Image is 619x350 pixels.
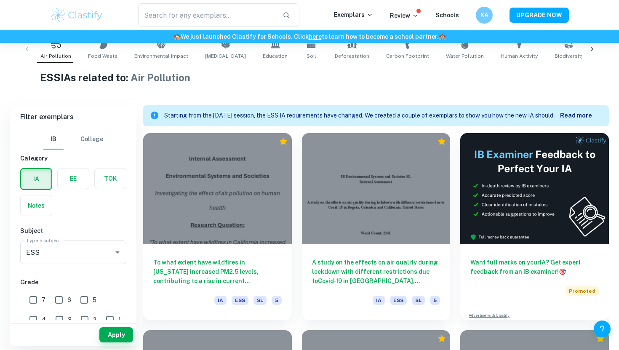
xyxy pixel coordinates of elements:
span: 1 [118,315,121,324]
span: SL [412,296,425,305]
h6: A study on the effects on air quality during lockdown with different restrictions due toCovid-19 ... [312,258,440,286]
span: Biodiversity [555,52,584,60]
button: Help and Feedback [594,321,611,337]
span: ESS [232,296,248,305]
span: 🏫 [439,33,446,40]
h6: Filter exemplars [10,105,136,129]
span: [MEDICAL_DATA] [205,52,246,60]
span: 5 [272,296,282,305]
span: 🏫 [173,33,181,40]
p: Exemplars [334,10,373,19]
input: Search for any exemplars... [138,3,276,27]
a: A study on the effects on air quality during lockdown with different restrictions due toCovid-19 ... [302,133,451,320]
button: IB [43,129,64,150]
span: 🎯 [559,268,566,275]
h6: Subject [20,226,126,235]
span: Soil [307,52,316,60]
button: TOK [95,168,126,189]
span: 4 [42,315,46,324]
img: Clastify logo [50,7,104,24]
p: Review [390,11,419,20]
button: Open [112,246,123,258]
span: Human Activity [501,52,538,60]
p: Starting from the [DATE] session, the ESS IA requirements have changed. We created a couple of ex... [164,111,560,120]
span: SL [253,296,267,305]
span: Food Waste [88,52,117,60]
span: 7 [42,295,45,305]
button: IA [21,169,51,189]
span: 3 [68,315,72,324]
span: IA [373,296,385,305]
h6: To what extent have wildfires in [US_STATE] increased PM2.5 levels, contributing to a rise in cur... [153,258,282,286]
button: KA [476,7,493,24]
span: Promoted [566,286,599,296]
h6: Category [20,154,126,163]
div: Filter type choice [43,129,103,150]
span: Water Pollution [446,52,484,60]
a: here [309,33,322,40]
span: IA [214,296,227,305]
h6: Want full marks on your IA ? Get expert feedback from an IB examiner! [470,258,599,276]
span: Air Pollution [131,72,190,83]
button: Apply [99,327,133,342]
span: 5 [93,295,96,305]
span: Education [263,52,288,60]
label: Type a subject [26,237,61,244]
a: To what extent have wildfires in [US_STATE] increased PM2.5 levels, contributing to a rise in cur... [143,133,292,320]
h6: We just launched Clastify for Schools. Click to learn how to become a school partner. [2,32,617,41]
div: Premium [596,334,605,343]
a: Advertise with Clastify [469,313,510,318]
h6: Grade [20,278,126,287]
span: 2 [93,315,96,324]
span: Carbon Footprint [386,52,429,60]
img: Thumbnail [460,133,609,244]
a: Schools [435,12,459,19]
h1: ESS IAs related to: [40,70,579,85]
span: Deforestation [335,52,369,60]
button: UPGRADE NOW [510,8,569,23]
div: Premium [438,334,446,343]
span: 6 [67,295,71,305]
h6: KA [480,11,489,20]
span: Environmental Impact [134,52,188,60]
b: Read more [560,112,592,119]
div: Premium [438,137,446,146]
div: Premium [279,137,288,146]
button: EE [58,168,89,189]
button: Notes [21,195,52,216]
span: Air Pollution [40,52,71,60]
a: Want full marks on yourIA? Get expert feedback from an IB examiner!PromotedAdvertise with Clastify [460,133,609,320]
span: ESS [390,296,407,305]
span: 5 [430,296,440,305]
button: College [80,129,103,150]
